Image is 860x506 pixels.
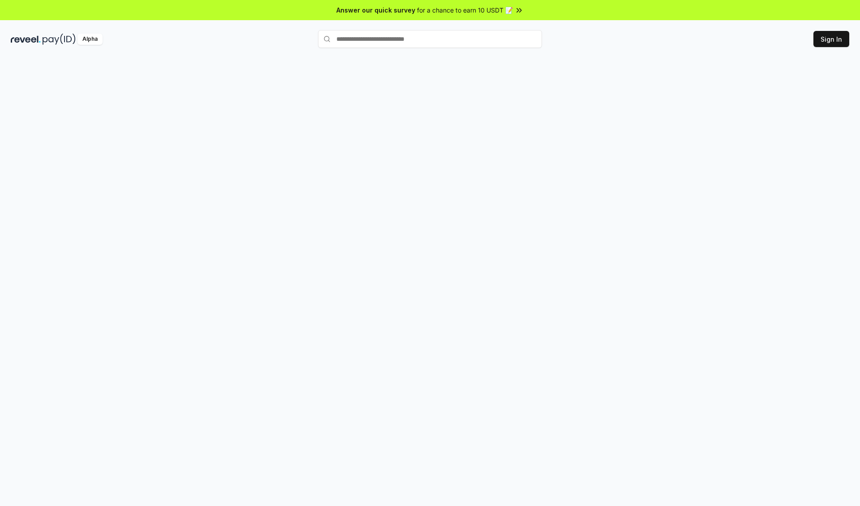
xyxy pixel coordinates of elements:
div: Alpha [77,34,103,45]
img: pay_id [43,34,76,45]
span: Answer our quick survey [336,5,415,15]
button: Sign In [813,31,849,47]
img: reveel_dark [11,34,41,45]
span: for a chance to earn 10 USDT 📝 [417,5,513,15]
